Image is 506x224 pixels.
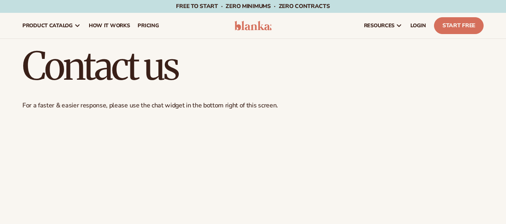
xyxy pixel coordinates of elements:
[406,13,430,38] a: LOGIN
[89,22,130,29] span: How It Works
[364,22,394,29] span: resources
[22,22,73,29] span: product catalog
[360,13,406,38] a: resources
[22,101,484,110] p: For a faster & easier response, please use the chat widget in the bottom right of this screen.
[176,2,330,10] span: Free to start · ZERO minimums · ZERO contracts
[134,13,163,38] a: pricing
[234,21,272,30] img: logo
[85,13,134,38] a: How It Works
[22,47,484,85] h1: Contact us
[434,17,484,34] a: Start Free
[138,22,159,29] span: pricing
[18,13,85,38] a: product catalog
[410,22,426,29] span: LOGIN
